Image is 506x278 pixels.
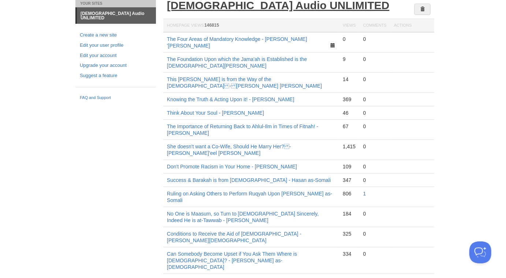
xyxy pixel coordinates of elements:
div: 0 [363,36,387,42]
a: No One is Maasum, so Turn to [DEMOGRAPHIC_DATA] Sincerely, Indeed He is at-Tawwab - [PERSON_NAME] [167,211,319,223]
a: Knowing the Truth & Acting Upon it! - [PERSON_NAME] [167,96,294,102]
a: Ruling on Asking Others to Perform Ruqyah Upon [PERSON_NAME] as-Somali [167,191,332,203]
div: 347 [343,177,356,183]
div: 184 [343,210,356,217]
a: 1 [363,191,366,197]
a: This [PERSON_NAME] is from the Way of the [DEMOGRAPHIC_DATA] - [PERSON_NAME] [PERSON_NAME] [167,76,322,89]
a: [DEMOGRAPHIC_DATA] Audio UNLIMITED [77,8,156,24]
a: The Importance of Returning Back to Ahlul-Ilm in Times of Fitnah! - [PERSON_NAME] [167,123,318,136]
div: 0 [363,56,387,62]
div: 1,415 [343,143,356,150]
th: Views [339,19,359,33]
div: 369 [343,96,356,103]
div: 0 [363,210,387,217]
div: 0 [363,251,387,257]
div: 806 [343,190,356,197]
a: She doesn't want a Co-Wife, Should He Marry Her? - [PERSON_NAME]'eel [PERSON_NAME] [167,144,291,156]
div: 46 [343,110,356,116]
a: FAQ and Support [80,95,152,101]
a: Edit your account [80,52,152,60]
a: Create a new site [80,31,152,39]
a: Upgrade your account [80,62,152,69]
div: 9 [343,56,356,62]
th: Actions [390,19,434,33]
th: Comments [360,19,390,33]
div: 67 [343,123,356,130]
div: 0 [363,76,387,83]
th: Homepage Views [163,19,339,33]
div: 0 [363,163,387,170]
div: 109 [343,163,356,170]
div: 0 [363,110,387,116]
div: 0 [363,143,387,150]
iframe: Help Scout Beacon - Open [469,241,491,263]
span: 146815 [204,23,219,28]
div: 0 [363,96,387,103]
div: 0 [363,177,387,183]
div: 0 [343,36,356,42]
div: 0 [363,231,387,237]
div: 14 [343,76,356,83]
a: The Foundation Upon which the Jama'ah is Established is the [DEMOGRAPHIC_DATA][PERSON_NAME] [167,56,307,69]
a: Edit your user profile [80,42,152,49]
div: 325 [343,231,356,237]
a: Success & Barakah is from [DEMOGRAPHIC_DATA] - Hasan as-Somali [167,177,331,183]
a: The Four Areas of Mandatory Knowledge - [PERSON_NAME] '[PERSON_NAME] [167,36,307,49]
a: Think About Your Soul - [PERSON_NAME] [167,110,264,116]
a: Can Somebody Become Upset if You Ask Them Where is [DEMOGRAPHIC_DATA]? - [PERSON_NAME] as-[DEMOGR... [167,251,297,270]
div: 0 [363,123,387,130]
a: Conditions to Receive the Aid of [DEMOGRAPHIC_DATA] - [PERSON_NAME][DEMOGRAPHIC_DATA] [167,231,302,243]
a: Suggest a feature [80,72,152,80]
a: Don't Promote Racism in Your Home - [PERSON_NAME] [167,164,297,170]
div: 334 [343,251,356,257]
